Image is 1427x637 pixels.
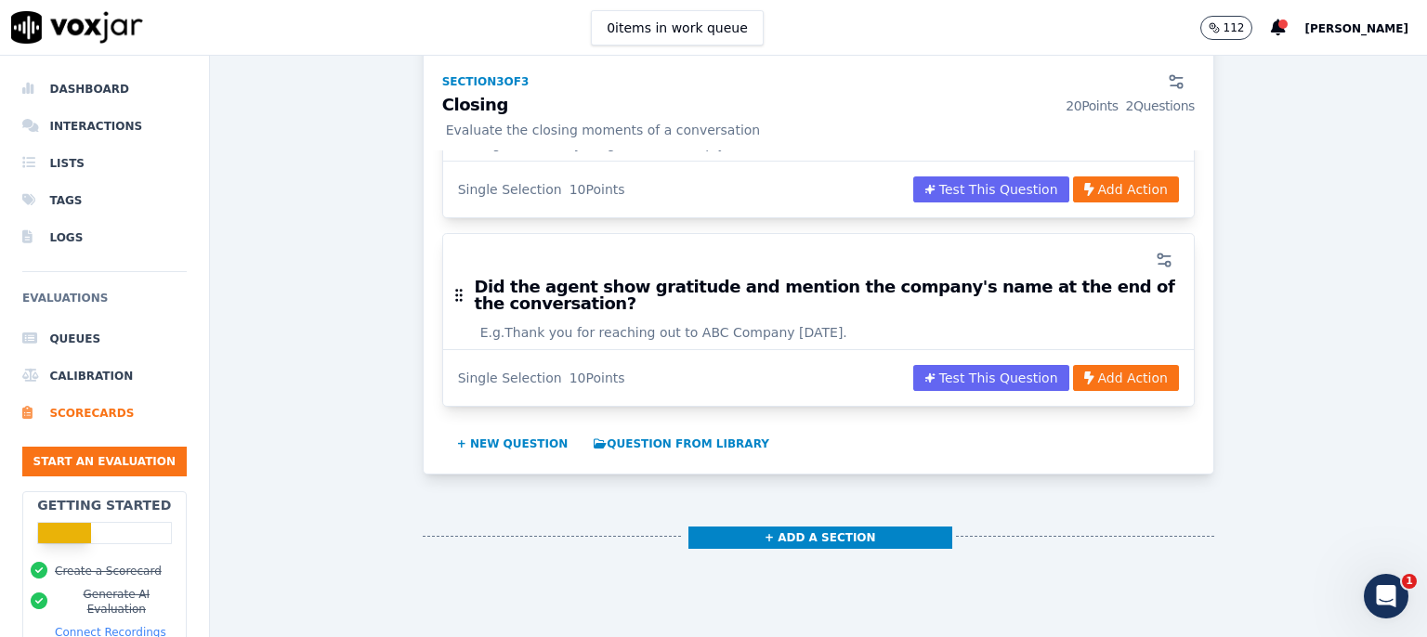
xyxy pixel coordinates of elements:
[124,466,247,540] button: Messages
[1200,16,1253,40] button: 112
[569,180,625,199] div: 10 Points
[22,395,187,432] a: Scorecards
[11,11,143,44] img: voxjar logo
[1073,365,1179,391] button: Add Action
[22,447,187,476] button: Start an Evaluation
[55,564,162,578] button: Create a Scorecard
[22,320,187,357] a: Queues
[480,323,847,342] span: E.g. Thank you for reaching out to ABC Company [DATE].
[913,365,1069,391] button: Test This Question
[137,8,238,40] h1: Messages
[326,7,360,41] div: Close
[688,526,952,549] button: + Add a section
[1224,20,1245,35] p: 112
[55,587,178,617] button: Generate AI Evaluation
[22,182,187,219] a: Tags
[913,176,1069,202] button: Test This Question
[1304,17,1427,39] button: [PERSON_NAME]
[295,513,324,526] span: Help
[150,513,221,526] span: Messages
[475,279,1179,312] h3: Did the agent show gratitude and mention the company's name at the end of the conversation?
[22,108,187,145] a: Interactions
[442,74,530,89] div: Section 3 of 3
[1126,97,1195,115] div: 2 Questions
[1073,176,1179,202] button: Add Action
[66,66,1162,81] span: [PERSON_NAME], A scorecard is the foundation of fully automated call evaluations. Check out this ...
[569,369,625,387] div: 10 Points
[22,71,187,108] a: Dashboard
[1066,97,1118,115] div: 20 Points
[22,145,187,182] a: Lists
[1200,16,1272,40] button: 112
[22,219,187,256] a: Logs
[22,287,187,320] h6: Evaluations
[586,429,777,459] button: Question from Library
[85,376,286,413] button: Send us a message
[21,65,59,102] img: Profile image for Curtis
[248,466,372,540] button: Help
[1364,574,1408,618] iframe: Intercom live chat
[43,513,81,526] span: Home
[177,84,234,103] div: • 8m ago
[37,496,171,514] h2: Getting Started
[442,121,1195,139] p: Evaluate the closing moments of a conversation
[66,84,174,103] div: [PERSON_NAME]
[22,357,187,395] a: Calibration
[1402,574,1417,589] span: 1
[450,429,576,459] button: + New question
[458,369,562,387] div: Single Selection
[458,180,562,199] div: Single Selection
[1304,22,1408,35] span: [PERSON_NAME]
[442,97,1195,115] h3: Closing
[591,10,764,45] button: 0items in work queue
